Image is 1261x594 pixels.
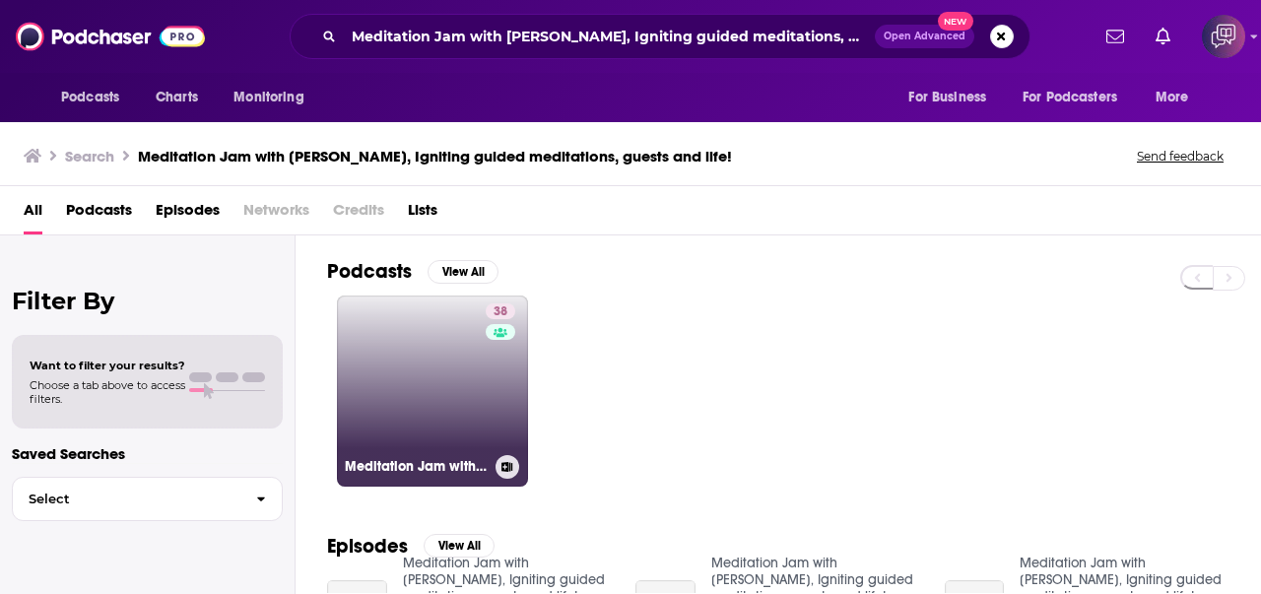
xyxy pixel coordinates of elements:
span: 38 [494,302,507,322]
span: Want to filter your results? [30,359,185,372]
a: Lists [408,194,437,234]
button: View All [428,260,498,284]
span: Podcasts [61,84,119,111]
button: Select [12,477,283,521]
button: View All [424,534,495,558]
button: open menu [1010,79,1146,116]
span: Credits [333,194,384,234]
a: 38 [486,303,515,319]
span: Charts [156,84,198,111]
h2: Filter By [12,287,283,315]
a: Show notifications dropdown [1098,20,1132,53]
span: For Podcasters [1023,84,1117,111]
img: Podchaser - Follow, Share and Rate Podcasts [16,18,205,55]
span: Select [13,493,240,505]
h3: Meditation Jam with [PERSON_NAME], Igniting guided meditations, guests and life! [138,147,732,165]
span: New [938,12,973,31]
a: All [24,194,42,234]
button: open menu [895,79,1011,116]
img: User Profile [1202,15,1245,58]
button: Show profile menu [1202,15,1245,58]
a: Podcasts [66,194,132,234]
button: open menu [47,79,145,116]
a: 38Meditation Jam with [PERSON_NAME], Igniting guided meditations, guests and life! [337,296,528,487]
a: Charts [143,79,210,116]
span: Choose a tab above to access filters. [30,378,185,406]
span: Open Advanced [884,32,965,41]
a: EpisodesView All [327,534,495,559]
input: Search podcasts, credits, & more... [344,21,875,52]
span: Monitoring [233,84,303,111]
button: Open AdvancedNew [875,25,974,48]
span: More [1156,84,1189,111]
span: Networks [243,194,309,234]
a: Episodes [156,194,220,234]
h2: Podcasts [327,259,412,284]
button: Send feedback [1131,148,1229,165]
button: open menu [1142,79,1214,116]
span: Logged in as corioliscompany [1202,15,1245,58]
button: open menu [220,79,329,116]
h3: Search [65,147,114,165]
a: PodcastsView All [327,259,498,284]
p: Saved Searches [12,444,283,463]
div: Search podcasts, credits, & more... [290,14,1030,59]
h2: Episodes [327,534,408,559]
span: For Business [908,84,986,111]
a: Show notifications dropdown [1148,20,1178,53]
h3: Meditation Jam with [PERSON_NAME], Igniting guided meditations, guests and life! [345,458,488,475]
